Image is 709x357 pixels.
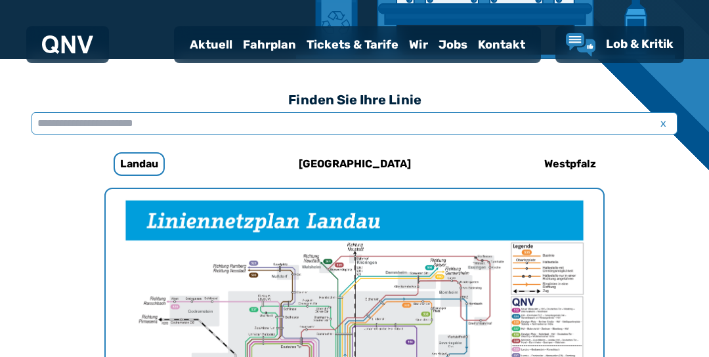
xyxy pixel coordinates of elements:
a: [GEOGRAPHIC_DATA] [267,148,442,180]
a: Landau [52,148,226,180]
a: Wir [404,28,433,62]
a: QNV Logo [42,31,93,58]
a: Aktuell [184,28,238,62]
a: Fahrplan [238,28,301,62]
a: Kontakt [473,28,530,62]
a: Jobs [433,28,473,62]
h6: [GEOGRAPHIC_DATA] [293,154,416,175]
span: x [654,115,672,131]
h6: Landau [114,152,165,176]
a: Lob & Kritik [566,33,674,56]
a: Tickets & Tarife [301,28,404,62]
img: QNV Logo [42,35,93,54]
span: Lob & Kritik [606,37,674,51]
h3: Finden Sie Ihre Linie [32,85,677,114]
h6: Westpfalz [539,154,601,175]
a: Westpfalz [483,148,657,180]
